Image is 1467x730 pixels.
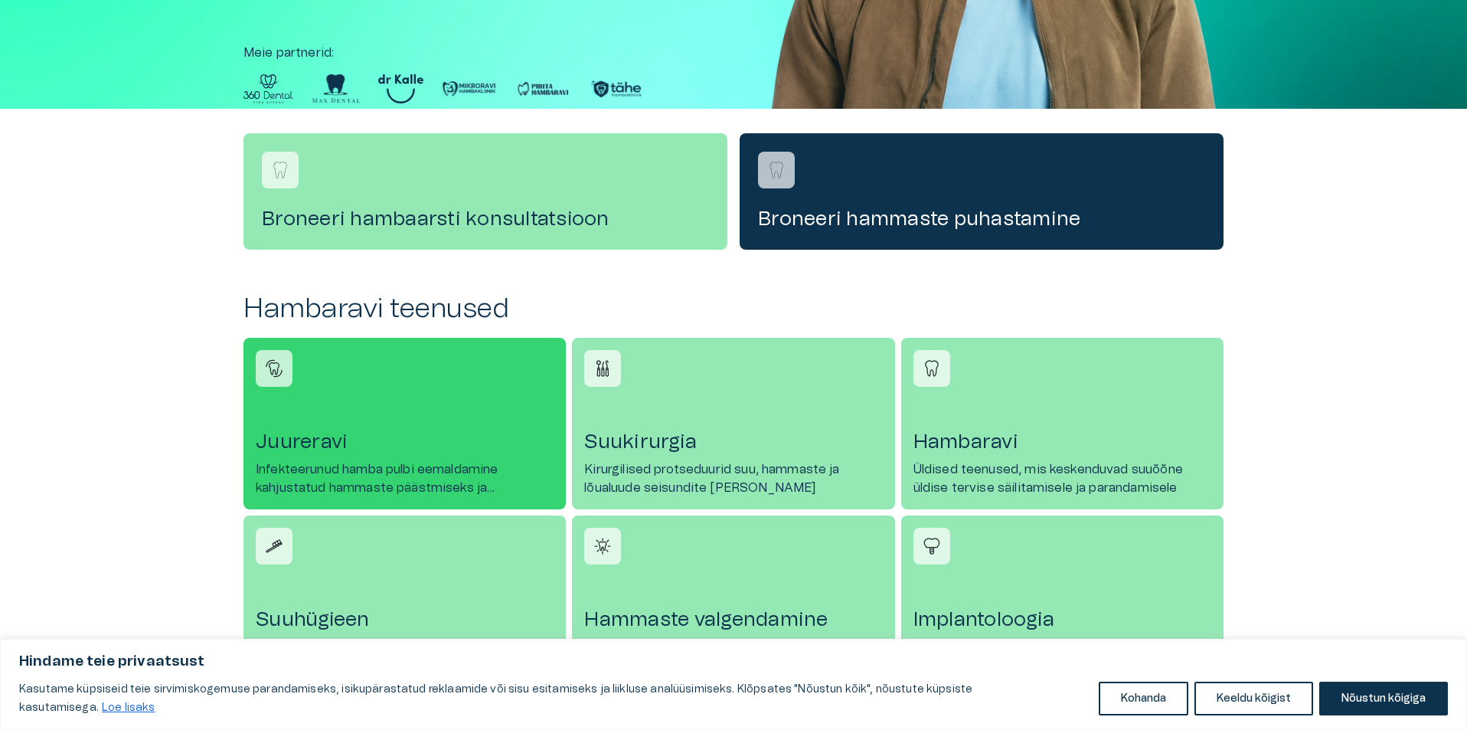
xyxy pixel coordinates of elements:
img: Suukirurgia icon [591,357,614,380]
img: Suuhügieen icon [263,535,286,558]
p: Kasutame küpsiseid teie sirvimiskogemuse parandamiseks, isikupärastatud reklaamide või sisu esita... [19,680,1087,717]
button: Keeldu kõigist [1194,682,1313,715]
img: Partner logo [589,74,644,103]
img: Partner logo [312,74,360,103]
h4: Hammaste valgendamine [584,607,882,632]
button: Nõustun kõigiga [1319,682,1448,715]
h4: Suukirurgia [584,430,882,454]
img: Partner logo [442,74,497,103]
img: Partner logo [243,74,293,103]
p: Üldised teenused, mis keskenduvad suuõõne üldise tervise säilitamisele ja parandamisele [913,460,1211,497]
img: Broneeri hambaarsti konsultatsioon logo [269,159,292,182]
button: Kohanda [1099,682,1188,715]
h4: Juureravi [256,430,554,454]
img: Juureravi icon [263,357,286,380]
img: Partner logo [515,74,570,103]
img: Implantoloogia icon [920,535,943,558]
h4: Hambaravi [913,430,1211,454]
h4: Implantoloogia [913,607,1211,632]
img: Partner logo [378,74,423,103]
a: Navigate to service booking [243,133,727,250]
a: Loe lisaks [101,702,156,714]
p: Hindame teie privaatsust [19,653,1448,671]
h4: Broneeri hammaste puhastamine [758,207,1205,231]
p: Meie partnerid : [243,44,1224,62]
h2: Hambaravi teenused [243,293,1224,326]
img: Hambaravi icon [920,357,943,380]
img: Broneeri hammaste puhastamine logo [765,159,788,182]
a: Navigate to service booking [740,133,1224,250]
p: Infekteerunud hamba pulbi eemaldamine kahjustatud hammaste päästmiseks ja taastamiseks [256,460,554,497]
p: Kirurgilised protseduurid suu, hammaste ja lõualuude seisundite [PERSON_NAME] [584,460,882,497]
img: Hammaste valgendamine icon [591,535,614,558]
h4: Broneeri hambaarsti konsultatsioon [262,207,709,231]
h4: Suuhügieen [256,607,554,632]
span: Help [78,12,101,25]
